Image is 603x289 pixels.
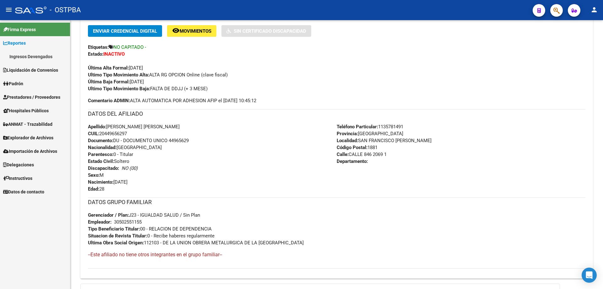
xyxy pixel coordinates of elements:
mat-icon: person [590,6,598,14]
strong: Sexo: [88,172,100,178]
span: Enviar Credencial Digital [93,28,157,34]
span: [DATE] [88,79,144,85]
span: Instructivos [3,175,32,182]
strong: Última Alta Formal: [88,65,129,71]
span: [DATE] [88,65,143,71]
span: Explorador de Archivos [3,134,53,141]
strong: Tipo Beneficiario Titular: [88,226,140,232]
span: FALTA DE DDJJ (+ 3 MESE) [88,86,208,92]
span: ALTA RG OPCION Online (clave fiscal) [88,72,228,78]
span: NO CAPITADO - [113,44,146,50]
h4: --Este afiliado no tiene otros integrantes en el grupo familiar-- [88,251,585,258]
strong: Etiquetas: [88,44,109,50]
span: 1881 [337,145,378,150]
h3: DATOS GRUPO FAMILIAR [88,198,585,207]
span: - OSTPBA [50,3,81,17]
span: Datos de contacto [3,188,44,195]
span: M [88,172,104,178]
span: 1135781491 [337,124,403,130]
span: Firma Express [3,26,36,33]
strong: Nacimiento: [88,179,113,185]
span: Delegaciones [3,161,34,168]
strong: Código Postal: [337,145,367,150]
span: 0 - Titular [88,152,133,157]
span: 00 - RELACION DE DEPENDENCIA [88,226,212,232]
div: 30502551155 [114,219,142,225]
span: Importación de Archivos [3,148,57,155]
strong: Provincia: [337,131,358,136]
strong: Discapacitado: [88,165,119,171]
span: Hospitales Públicos [3,107,49,114]
strong: Apellido: [88,124,106,130]
span: 112103 - DE LA UNION OBRERA METALURGICA DE LA [GEOGRAPHIC_DATA] [88,240,304,246]
span: Movimientos [180,28,211,34]
strong: Ultimo Tipo Movimiento Baja: [88,86,150,92]
span: Padrón [3,80,23,87]
strong: Última Baja Formal: [88,79,130,85]
span: SAN FRANCISCO [PERSON_NAME] [337,138,432,143]
span: [GEOGRAPHIC_DATA] [88,145,162,150]
mat-icon: remove_red_eye [172,27,180,34]
strong: Comentario ADMIN: [88,98,130,103]
span: CALLE 846 2069 1 [337,152,387,157]
span: [PERSON_NAME] [PERSON_NAME] [88,124,180,130]
mat-icon: menu [5,6,13,14]
span: Prestadores / Proveedores [3,94,60,101]
strong: Localidad: [337,138,358,143]
span: Liquidación de Convenios [3,67,58,74]
span: [DATE] [88,179,128,185]
span: Sin Certificado Discapacidad [234,28,306,34]
span: [GEOGRAPHIC_DATA] [337,131,403,136]
strong: Documento: [88,138,113,143]
span: Reportes [3,40,26,47]
strong: Estado: [88,51,103,57]
button: Enviar Credencial Digital [88,25,162,37]
strong: Parentesco: [88,152,113,157]
strong: Nacionalidad: [88,145,117,150]
strong: INACTIVO [103,51,125,57]
strong: Edad: [88,186,99,192]
span: 28 [88,186,104,192]
strong: Estado Civil: [88,158,114,164]
strong: Calle: [337,152,349,157]
i: NO (00) [122,165,138,171]
strong: Gerenciador / Plan: [88,212,129,218]
span: Soltero [88,158,129,164]
button: Movimientos [167,25,216,37]
strong: CUIL: [88,131,99,136]
span: DU - DOCUMENTO UNICO 44965629 [88,138,189,143]
span: 0 - Recibe haberes regularmente [88,233,215,239]
span: 20449656297 [88,131,127,136]
div: Open Intercom Messenger [582,268,597,283]
h3: DATOS DEL AFILIADO [88,109,585,118]
span: J23 - IGUALDAD SALUD / Sin Plan [88,212,200,218]
strong: Departamento: [337,158,368,164]
button: Sin Certificado Discapacidad [221,25,311,37]
span: ANMAT - Trazabilidad [3,121,52,128]
strong: Teléfono Particular: [337,124,378,130]
span: ALTA AUTOMATICA POR ADHESION AFIP el [DATE] 10:45:12 [88,97,256,104]
strong: Situacion de Revista Titular: [88,233,147,239]
strong: Ultimo Tipo Movimiento Alta: [88,72,149,78]
strong: Empleador: [88,219,111,225]
strong: Ultima Obra Social Origen: [88,240,144,246]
